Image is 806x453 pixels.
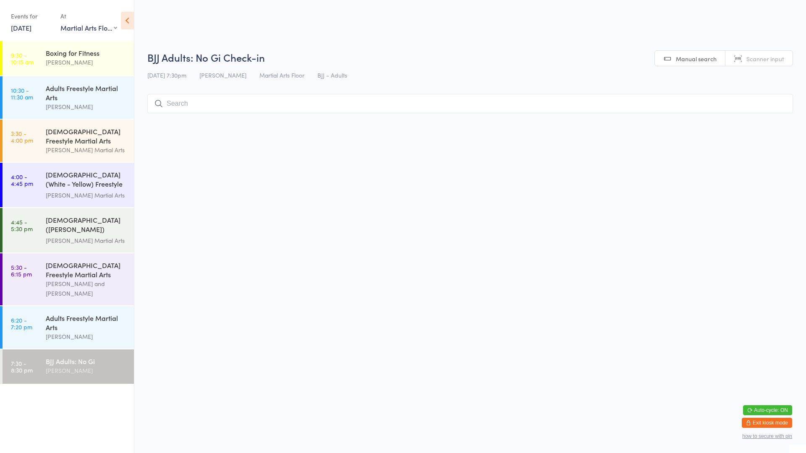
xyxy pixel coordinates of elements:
a: 4:45 -5:30 pm[DEMOGRAPHIC_DATA] ([PERSON_NAME]) Freestyle Martial Arts[PERSON_NAME] Martial Arts [3,208,134,253]
div: [DEMOGRAPHIC_DATA] Freestyle Martial Arts [46,127,127,145]
button: how to secure with pin [742,433,792,439]
div: [PERSON_NAME] Martial Arts [46,190,127,200]
time: 6:20 - 7:20 pm [11,317,32,330]
a: [DATE] [11,23,31,32]
div: [DEMOGRAPHIC_DATA] Freestyle Martial Arts [46,260,127,279]
div: [DEMOGRAPHIC_DATA] ([PERSON_NAME]) Freestyle Martial Arts [46,215,127,236]
div: [DEMOGRAPHIC_DATA] (White - Yellow) Freestyle Martial Arts [46,170,127,190]
time: 7:30 - 8:30 pm [11,360,33,373]
div: Adults Freestyle Martial Arts [46,313,127,332]
div: Events for [11,9,52,23]
time: 9:30 - 10:15 am [11,52,34,65]
div: [PERSON_NAME] and [PERSON_NAME] [46,279,127,298]
div: Boxing for Fitness [46,48,127,57]
span: [PERSON_NAME] [199,71,246,79]
span: BJJ - Adults [317,71,347,79]
div: [PERSON_NAME] Martial Arts [46,236,127,245]
button: Exit kiosk mode [742,418,792,428]
h2: BJJ Adults: No Gi Check-in [147,50,793,64]
div: [PERSON_NAME] [46,332,127,341]
div: BJJ Adults: No Gi [46,357,127,366]
time: 4:45 - 5:30 pm [11,219,33,232]
span: Manual search [676,55,717,63]
div: Adults Freestyle Martial Arts [46,83,127,102]
div: [PERSON_NAME] [46,57,127,67]
a: 9:30 -10:15 amBoxing for Fitness[PERSON_NAME] [3,41,134,75]
div: [PERSON_NAME] [46,366,127,375]
div: [PERSON_NAME] Martial Arts [46,145,127,155]
time: 10:30 - 11:30 am [11,87,33,100]
a: 10:30 -11:30 amAdults Freestyle Martial Arts[PERSON_NAME] [3,76,134,119]
a: 5:30 -6:15 pm[DEMOGRAPHIC_DATA] Freestyle Martial Arts[PERSON_NAME] and [PERSON_NAME] [3,253,134,305]
a: 4:00 -4:45 pm[DEMOGRAPHIC_DATA] (White - Yellow) Freestyle Martial Arts[PERSON_NAME] Martial Arts [3,163,134,207]
time: 5:30 - 6:15 pm [11,264,32,277]
div: [PERSON_NAME] [46,102,127,112]
span: [DATE] 7:30pm [147,71,186,79]
time: 4:00 - 4:45 pm [11,173,33,187]
a: 3:30 -4:00 pm[DEMOGRAPHIC_DATA] Freestyle Martial Arts[PERSON_NAME] Martial Arts [3,120,134,162]
a: 6:20 -7:20 pmAdults Freestyle Martial Arts[PERSON_NAME] [3,306,134,349]
div: At [60,9,117,23]
time: 3:30 - 4:00 pm [11,130,33,143]
input: Search [147,94,793,113]
button: Auto-cycle: ON [743,405,792,415]
span: Scanner input [746,55,784,63]
a: 7:30 -8:30 pmBJJ Adults: No Gi[PERSON_NAME] [3,349,134,384]
span: Martial Arts Floor [259,71,304,79]
div: Martial Arts Floor [60,23,117,32]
